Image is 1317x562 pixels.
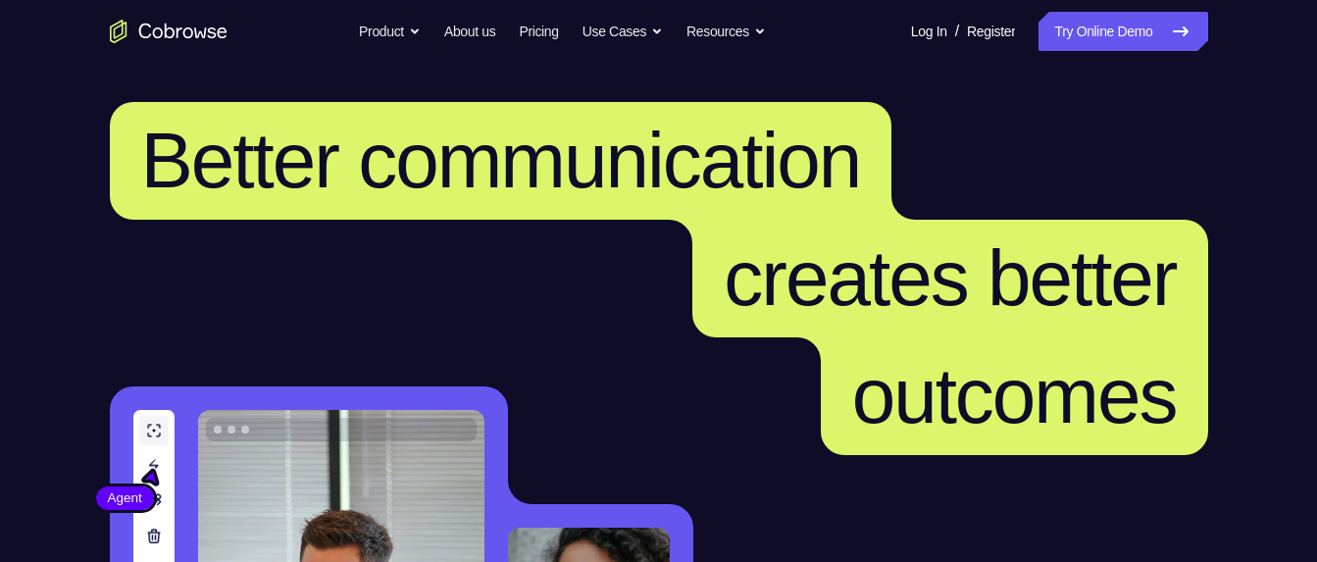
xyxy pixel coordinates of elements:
span: / [955,20,959,43]
span: outcomes [852,352,1177,439]
a: Register [967,12,1015,51]
button: Resources [686,12,766,51]
button: Use Cases [583,12,663,51]
a: Log In [911,12,947,51]
span: Agent [96,488,154,508]
a: Pricing [519,12,558,51]
button: Product [359,12,421,51]
a: About us [444,12,495,51]
a: Try Online Demo [1038,12,1207,51]
span: Better communication [141,117,861,204]
span: creates better [724,234,1176,322]
a: Go to the home page [110,20,228,43]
